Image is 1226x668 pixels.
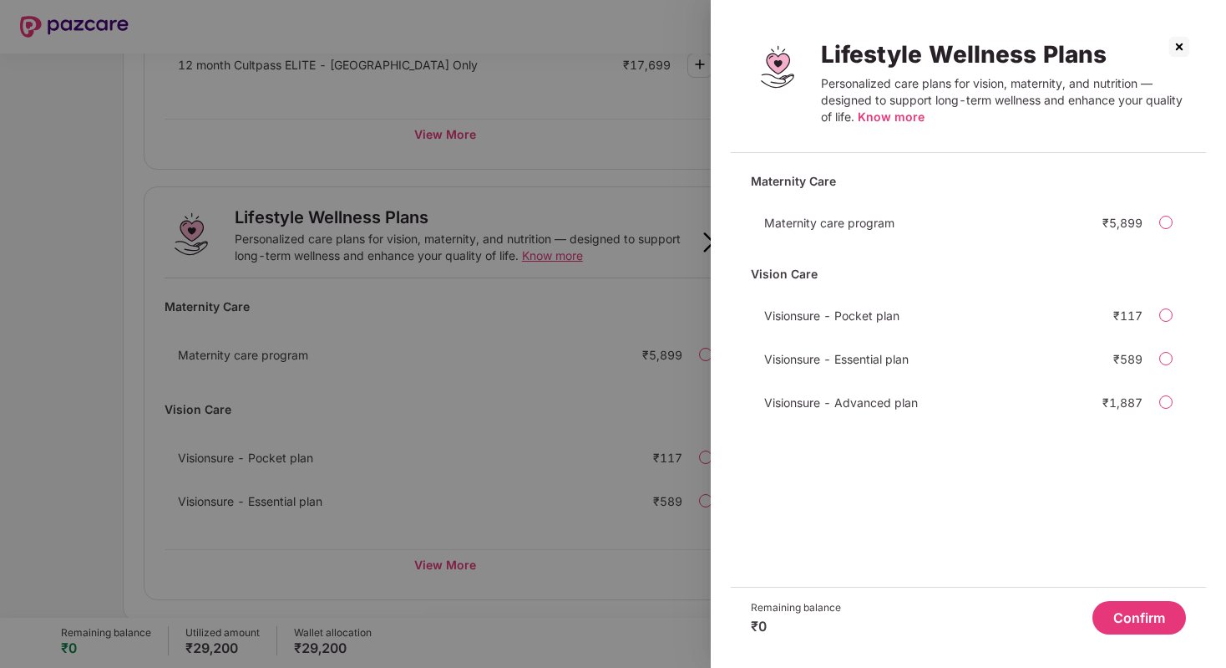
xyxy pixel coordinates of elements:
span: Visionsure - Pocket plan [764,309,899,323]
div: ₹1,887 [1102,395,1142,410]
img: svg+xml;base64,PHN2ZyBpZD0iQ3Jvc3MtMzJ4MzIiIHhtbG5zPSJodHRwOi8vd3d3LnczLm9yZy8yMDAwL3N2ZyIgd2lkdG... [1166,33,1193,60]
div: Maternity Care [751,166,1186,196]
div: Remaining balance [751,601,841,614]
div: Lifestyle Wellness Plans [821,40,1186,69]
div: ₹117 [1113,309,1142,323]
img: Lifestyle Wellness Plans [751,40,804,94]
button: Confirm [1092,601,1186,635]
div: ₹0 [751,618,841,635]
span: Visionsure - Advanced plan [764,395,918,410]
div: ₹589 [1113,352,1142,366]
div: Vision Care [751,259,1186,288]
span: Maternity care program [764,216,894,230]
span: Visionsure - Essential plan [764,352,909,366]
span: Know more [858,110,925,124]
div: ₹5,899 [1102,216,1142,230]
div: Personalized care plans for vision, maternity, and nutrition — designed to support long-term well... [821,75,1186,125]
